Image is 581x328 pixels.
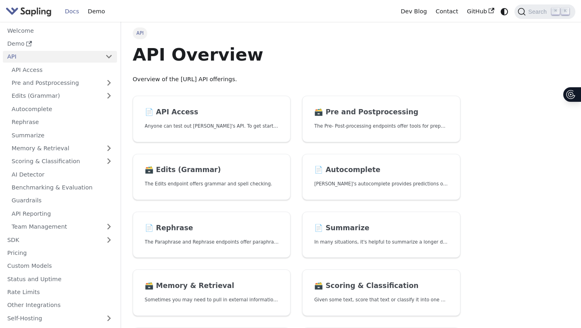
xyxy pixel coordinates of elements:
h1: API Overview [133,44,460,65]
a: Memory & Retrieval [7,143,117,154]
img: Sapling.ai [6,6,52,17]
nav: Breadcrumbs [133,27,460,39]
h2: Summarize [314,224,448,233]
p: In many situations, it's helpful to summarize a longer document into a shorter, more easily diges... [314,238,448,246]
a: Sapling.ai [6,6,54,17]
a: 📄️ RephraseThe Paraphrase and Rephrase endpoints offer paraphrasing for particular styles. [133,212,291,258]
h2: Autocomplete [314,166,448,175]
a: AI Detector [7,168,117,180]
a: 📄️ Autocomplete[PERSON_NAME]'s autocomplete provides predictions of the next few characters or words [302,154,460,200]
a: Scoring & Classification [7,156,117,167]
h2: API Access [145,108,279,117]
a: 🗃️ Edits (Grammar)The Edits endpoint offers grammar and spell checking. [133,154,291,200]
a: API Access [7,64,117,76]
a: API Reporting [7,208,117,219]
a: Self-Hosting [3,312,117,324]
a: Autocomplete [7,103,117,115]
a: SDK [3,234,101,246]
kbd: K [561,8,569,15]
a: Welcome [3,25,117,36]
h2: Pre and Postprocessing [314,108,448,117]
p: Given some text, score that text or classify it into one of a set of pre-specified categories. [314,296,448,304]
a: Contact [431,5,463,18]
h2: Rephrase [145,224,279,233]
a: Pre and Postprocessing [7,77,117,89]
span: Search [526,8,552,15]
a: 🗃️ Memory & RetrievalSometimes you may need to pull in external information that doesn't fit in t... [133,269,291,316]
button: Collapse sidebar category 'API' [101,51,117,63]
a: 📄️ API AccessAnyone can test out [PERSON_NAME]'s API. To get started with the API, simply: [133,96,291,142]
a: Demo [84,5,109,18]
a: Docs [61,5,84,18]
h2: Edits (Grammar) [145,166,279,175]
a: 🗃️ Scoring & ClassificationGiven some text, score that text or classify it into one of a set of p... [302,269,460,316]
a: Pricing [3,247,117,259]
a: API [3,51,101,63]
a: Rate Limits [3,286,117,298]
a: Custom Models [3,260,117,272]
a: Edits (Grammar) [7,90,117,102]
a: Status and Uptime [3,273,117,285]
p: The Paraphrase and Rephrase endpoints offer paraphrasing for particular styles. [145,238,279,246]
button: Expand sidebar category 'SDK' [101,234,117,246]
p: Sapling's autocomplete provides predictions of the next few characters or words [314,180,448,188]
button: Switch between dark and light mode (currently system mode) [499,6,510,17]
a: 📄️ SummarizeIn many situations, it's helpful to summarize a longer document into a shorter, more ... [302,212,460,258]
a: Other Integrations [3,299,117,311]
a: Dev Blog [396,5,431,18]
p: The Edits endpoint offers grammar and spell checking. [145,180,279,188]
p: The Pre- Post-processing endpoints offer tools for preparing your text data for ingestation as we... [314,122,448,130]
p: Overview of the [URL] API offerings. [133,75,460,84]
h2: Scoring & Classification [314,282,448,290]
a: GitHub [462,5,498,18]
a: Guardrails [7,195,117,206]
a: 🗃️ Pre and PostprocessingThe Pre- Post-processing endpoints offer tools for preparing your text d... [302,96,460,142]
span: API [133,27,148,39]
p: Sometimes you may need to pull in external information that doesn't fit in the context size of an... [145,296,279,304]
kbd: ⌘ [552,8,560,15]
p: Anyone can test out Sapling's API. To get started with the API, simply: [145,122,279,130]
a: Team Management [7,221,117,233]
a: Benchmarking & Evaluation [7,182,117,193]
a: Summarize [7,129,117,141]
button: Search (Command+K) [514,4,575,19]
a: Rephrase [7,116,117,128]
a: Demo [3,38,117,50]
h2: Memory & Retrieval [145,282,279,290]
